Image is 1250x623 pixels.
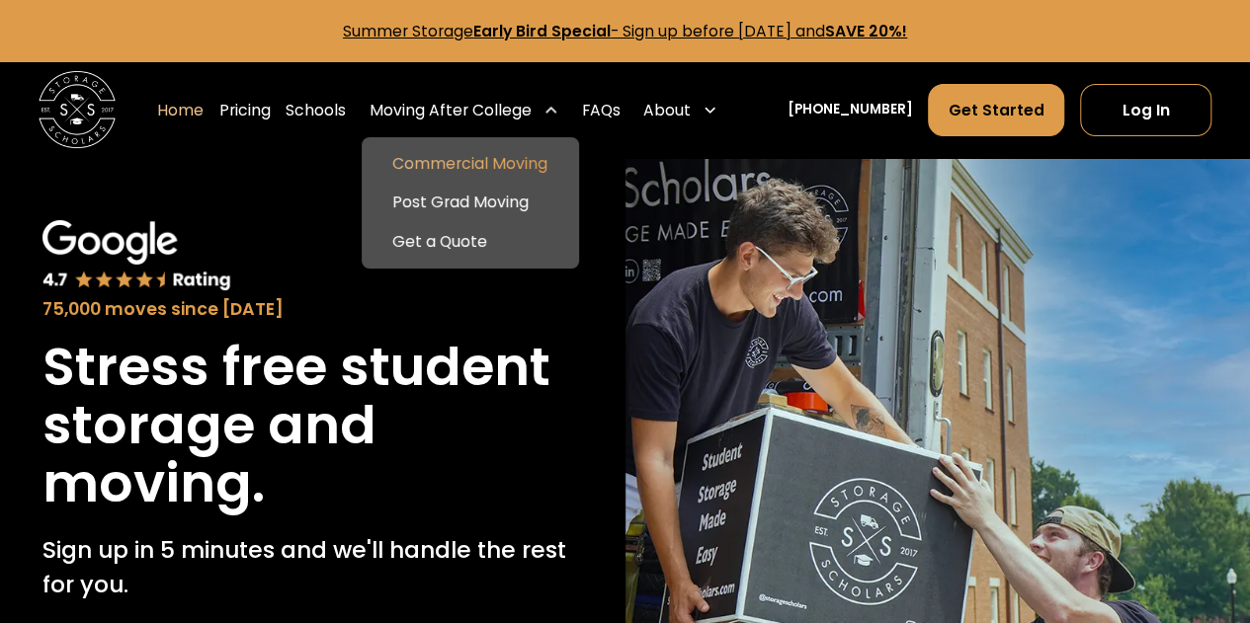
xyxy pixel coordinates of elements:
a: Pricing [219,83,271,137]
h1: Stress free student storage and moving. [42,338,583,512]
strong: SAVE 20%! [825,21,907,41]
div: About [635,83,725,137]
div: About [643,99,691,121]
a: home [39,71,116,148]
a: Post Grad Moving [370,184,571,222]
strong: Early Bird Special [473,21,611,41]
p: Sign up in 5 minutes and we'll handle the rest for you. [42,532,583,601]
div: 75,000 moves since [DATE] [42,296,583,322]
a: Commercial Moving [370,145,571,184]
a: Log In [1080,84,1211,136]
a: Home [157,83,204,137]
a: FAQs [582,83,621,137]
div: Moving After College [370,99,532,121]
div: Moving After College [362,83,566,137]
a: [PHONE_NUMBER] [788,100,913,120]
a: Get a Quote [370,222,571,261]
nav: Moving After College [362,137,579,269]
a: Summer StorageEarly Bird Special- Sign up before [DATE] andSAVE 20%! [343,21,907,41]
img: Storage Scholars main logo [39,71,116,148]
a: Get Started [928,84,1064,136]
a: Schools [286,83,346,137]
img: Google 4.7 star rating [42,220,232,292]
